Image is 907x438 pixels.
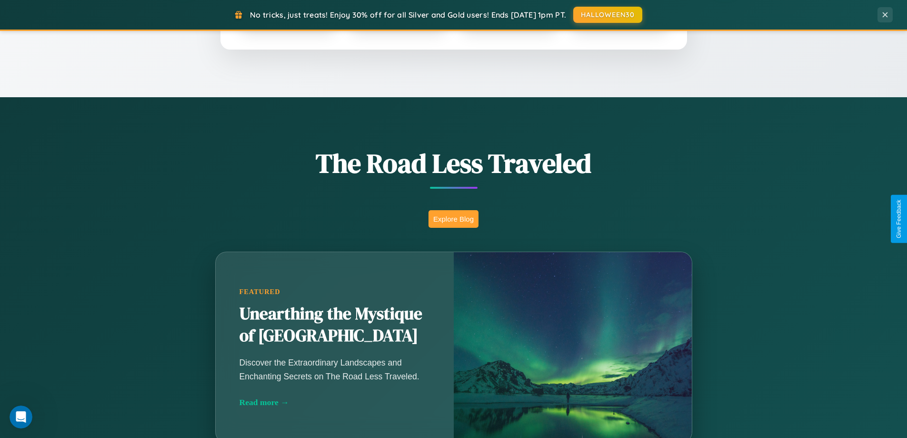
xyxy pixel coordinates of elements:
h1: The Road Less Traveled [168,145,739,182]
h2: Unearthing the Mystique of [GEOGRAPHIC_DATA] [239,303,430,347]
div: Read more → [239,397,430,407]
button: Explore Blog [429,210,478,228]
iframe: Intercom live chat [10,406,32,428]
p: Discover the Extraordinary Landscapes and Enchanting Secrets on The Road Less Traveled. [239,356,430,383]
div: Give Feedback [896,200,902,238]
span: No tricks, just treats! Enjoy 30% off for all Silver and Gold users! Ends [DATE] 1pm PT. [250,10,566,20]
button: HALLOWEEN30 [573,7,642,23]
div: Featured [239,288,430,296]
